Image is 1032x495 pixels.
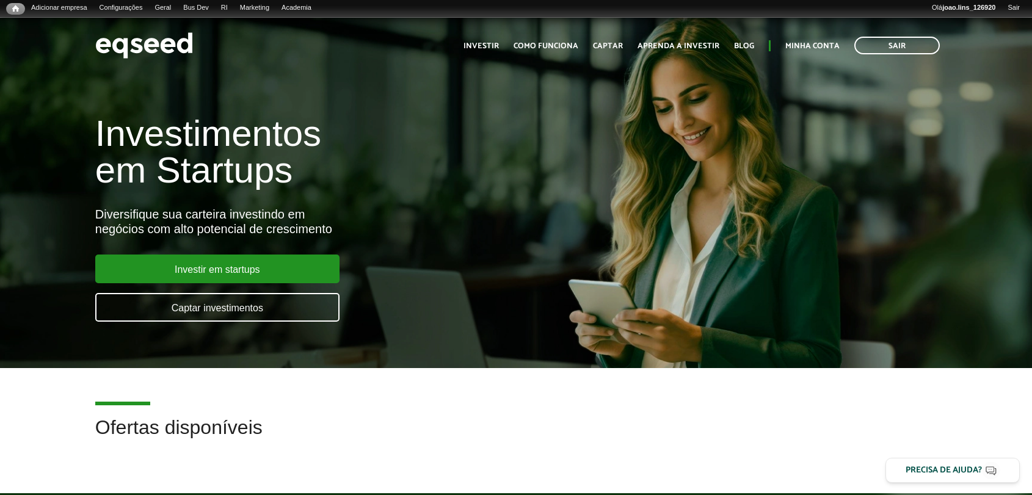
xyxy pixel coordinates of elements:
a: Blog [734,42,754,50]
h2: Ofertas disponíveis [95,417,937,457]
a: Início [6,3,25,15]
a: Sair [1001,3,1026,13]
a: Sair [854,37,940,54]
a: Adicionar empresa [25,3,93,13]
a: Configurações [93,3,149,13]
a: Captar investimentos [95,293,340,322]
a: Bus Dev [177,3,215,13]
a: Minha conta [785,42,840,50]
a: Como funciona [514,42,578,50]
span: Início [12,4,19,13]
a: Olájoao.lins_126920 [926,3,1001,13]
a: Academia [275,3,318,13]
a: Geral [148,3,177,13]
a: Investir em startups [95,255,340,283]
a: Investir [463,42,499,50]
strong: joao.lins_126920 [942,4,995,11]
a: Marketing [234,3,275,13]
a: Aprenda a investir [638,42,719,50]
h1: Investimentos em Startups [95,115,593,189]
a: RI [215,3,234,13]
div: Diversifique sua carteira investindo em negócios com alto potencial de crescimento [95,207,593,236]
a: Captar [593,42,623,50]
img: EqSeed [95,29,193,62]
